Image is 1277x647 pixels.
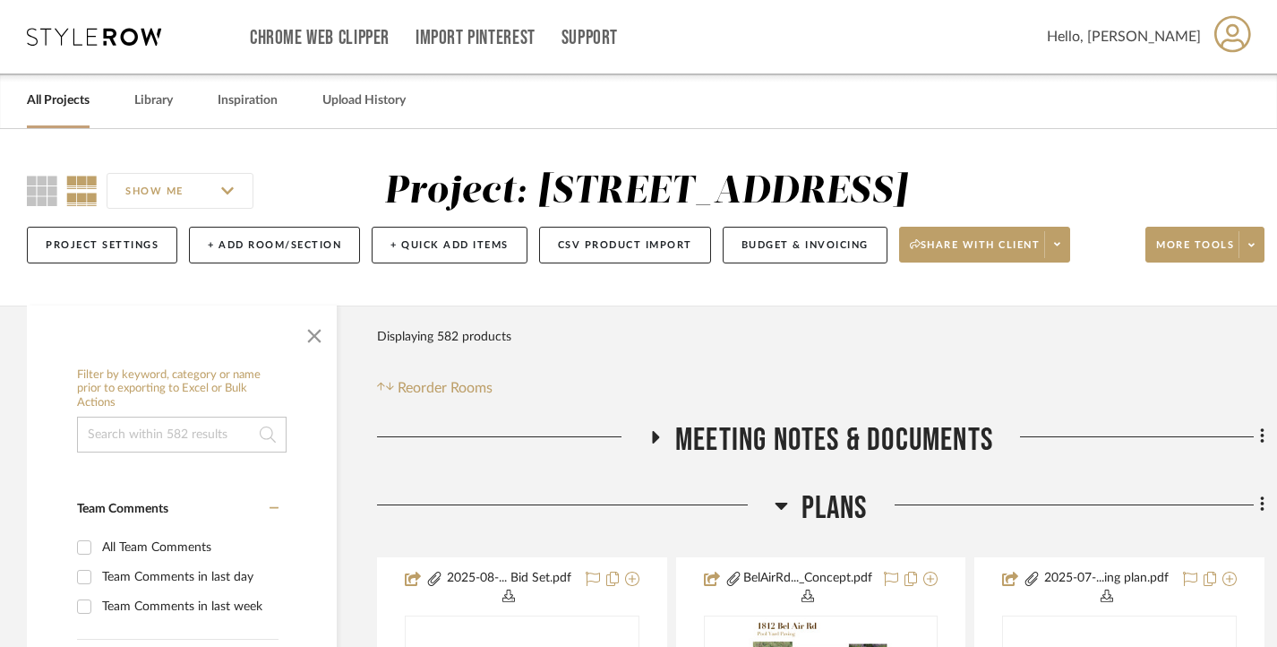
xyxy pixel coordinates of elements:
button: CSV Product Import [539,227,711,263]
button: + Add Room/Section [189,227,360,263]
a: Library [134,89,173,113]
div: Project: [STREET_ADDRESS] [384,173,907,211]
h6: Filter by keyword, category or name prior to exporting to Excel or Bulk Actions [77,368,287,410]
div: Team Comments in last day [102,563,274,591]
span: More tools [1156,238,1234,265]
div: Displaying 582 products [377,319,511,355]
span: Meeting notes & Documents [675,421,993,460]
a: Inspiration [218,89,278,113]
button: Budget & Invoicing [723,227,887,263]
button: 2025-08-... Bid Set.pdf [443,569,575,607]
button: 2025-07-...ing plan.pdf [1041,569,1172,607]
a: All Projects [27,89,90,113]
button: Reorder Rooms [377,377,493,399]
span: Plans [801,489,868,528]
span: Team Comments [77,503,168,515]
button: Project Settings [27,227,177,263]
span: Reorder Rooms [398,377,493,399]
span: Share with client [910,238,1041,265]
a: Support [561,30,618,46]
div: All Team Comments [102,533,274,562]
input: Search within 582 results [77,417,287,453]
button: + Quick Add Items [372,227,527,263]
button: More tools [1145,227,1264,263]
button: Share with client [899,227,1071,263]
a: Upload History [322,89,406,113]
div: Team Comments in last week [102,592,274,621]
button: BelAirRd..._Concept.pdf [742,569,874,607]
span: Hello, [PERSON_NAME] [1047,26,1201,47]
button: Close [296,315,332,350]
a: Chrome Web Clipper [250,30,390,46]
a: Import Pinterest [416,30,536,46]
